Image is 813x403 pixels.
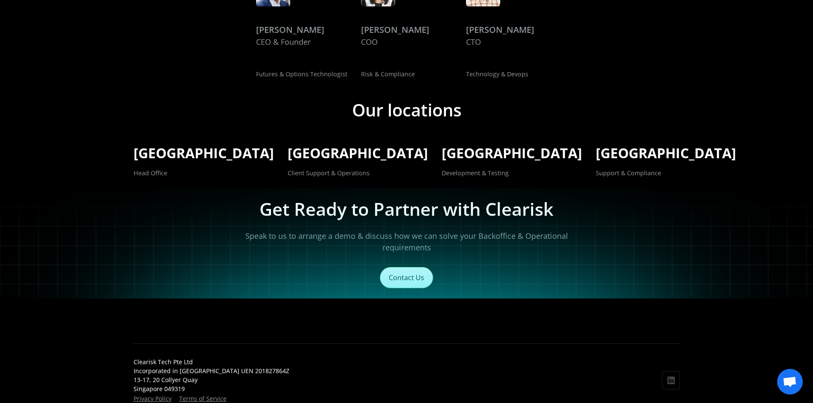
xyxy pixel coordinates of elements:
p: Support & Compliance [596,168,661,178]
h3: [GEOGRAPHIC_DATA] [442,144,582,162]
p: Head Office [134,168,167,178]
div: CEO & Founder [256,36,311,48]
h3: Get Ready to Partner with Clearisk [259,199,554,220]
p: Technology & Devops [466,70,528,79]
div: [PERSON_NAME] [361,23,429,36]
img: Icon [666,375,676,386]
p: Development & Testing [442,168,509,178]
div: Open chat [777,369,803,394]
p: Client Support & Operations [288,168,370,178]
a: Terms of Service [179,394,227,403]
p: Speak to us to arrange a demo & discuss how we can solve your Backoffice & Operational requirements [243,230,571,253]
h3: [GEOGRAPHIC_DATA] [596,144,736,162]
p: Risk & Compliance [361,70,415,79]
h3: Our locations [352,100,461,120]
div: [PERSON_NAME] [466,23,534,36]
div: [PERSON_NAME] [256,23,324,36]
h4: [GEOGRAPHIC_DATA] [134,144,274,162]
div: Clearisk Tech Pte Ltd Incorporated in [GEOGRAPHIC_DATA] UEN 201827864Z 13-17, 20 Collyer Quay Sin... [134,357,289,393]
a: Contact Us [380,267,433,288]
a: Privacy Policy [134,394,172,403]
p: Futures & Options Technologist [256,70,347,79]
div: CTO [466,36,481,48]
h3: [GEOGRAPHIC_DATA] [288,144,428,162]
div: COO [361,36,378,48]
